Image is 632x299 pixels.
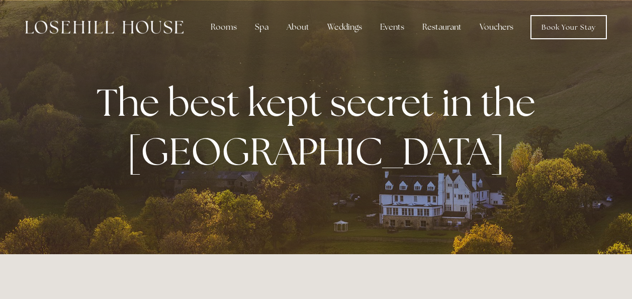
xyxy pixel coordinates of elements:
div: Rooms [203,17,245,37]
img: Losehill House [25,21,184,34]
div: Restaurant [414,17,470,37]
div: Spa [247,17,277,37]
a: Book Your Stay [530,15,607,39]
a: Vouchers [472,17,521,37]
div: Events [372,17,412,37]
strong: The best kept secret in the [GEOGRAPHIC_DATA] [97,78,544,176]
div: About [279,17,317,37]
div: Weddings [319,17,370,37]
